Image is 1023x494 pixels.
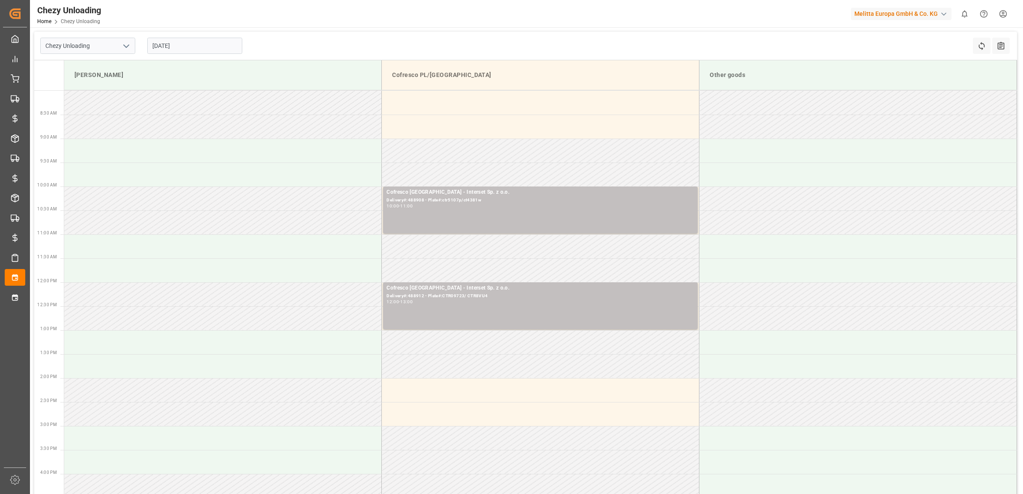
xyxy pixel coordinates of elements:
span: 2:00 PM [40,374,57,379]
span: 3:30 PM [40,446,57,451]
span: 12:00 PM [37,278,57,283]
div: Other goods [706,67,1010,83]
span: 10:30 AM [37,207,57,211]
div: 13:00 [400,300,413,304]
span: 3:00 PM [40,422,57,427]
span: 11:00 AM [37,231,57,235]
span: 1:30 PM [40,350,57,355]
input: DD.MM.YYYY [147,38,242,54]
span: 11:30 AM [37,254,57,259]
span: 12:30 PM [37,302,57,307]
span: 9:00 AM [40,135,57,139]
button: Melitta Europa GmbH & Co. KG [851,6,955,22]
span: 2:30 PM [40,398,57,403]
div: Melitta Europa GmbH & Co. KG [851,8,952,20]
button: show 0 new notifications [955,4,974,24]
div: [PERSON_NAME] [71,67,375,83]
a: Home [37,18,51,24]
div: 11:00 [400,204,413,208]
div: Cofresco [GEOGRAPHIC_DATA] - Interset Sp. z o.o. [387,188,694,197]
input: Type to search/select [40,38,135,54]
div: Cofresco PL/[GEOGRAPHIC_DATA] [389,67,692,83]
div: Delivery#:488908 - Plate#:ctr5107p/ct4381w [387,197,694,204]
div: - [399,204,400,208]
div: - [399,300,400,304]
span: 4:00 PM [40,470,57,475]
span: 8:30 AM [40,111,57,115]
div: Chezy Unloading [37,4,101,17]
button: Help Center [974,4,993,24]
div: 12:00 [387,300,399,304]
div: 10:00 [387,204,399,208]
span: 10:00 AM [37,183,57,187]
div: Delivery#:488912 - Plate#:CTR09723/ CTR8VU4 [387,293,694,300]
button: open menu [119,39,132,53]
span: 1:00 PM [40,326,57,331]
span: 9:30 AM [40,159,57,163]
div: Cofresco [GEOGRAPHIC_DATA] - Interset Sp. z o.o. [387,284,694,293]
